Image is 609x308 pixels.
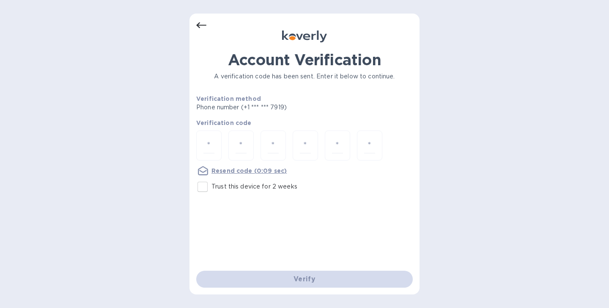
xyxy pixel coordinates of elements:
u: Resend code (0:09 sec) [211,167,287,174]
h1: Account Verification [196,51,413,69]
p: Verification code [196,119,413,127]
p: Trust this device for 2 weeks [211,182,297,191]
p: Phone number (+1 *** *** 7919) [196,103,351,112]
p: A verification code has been sent. Enter it below to continue. [196,72,413,81]
b: Verification method [196,95,261,102]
